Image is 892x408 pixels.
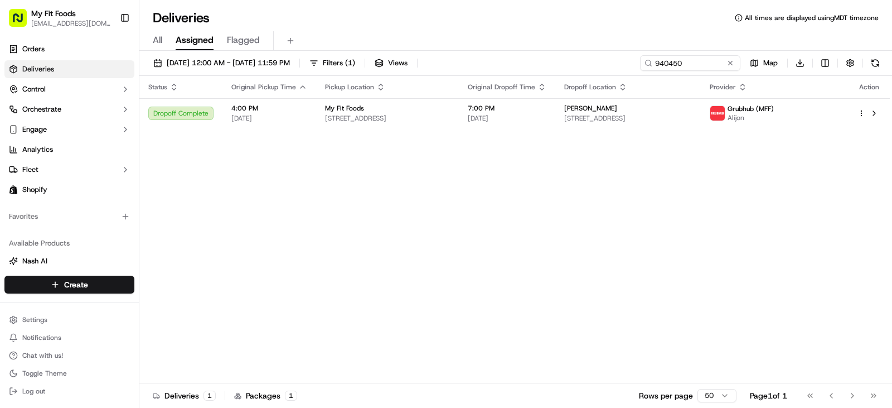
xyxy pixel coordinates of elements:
[31,8,76,19] button: My Fit Foods
[9,256,130,266] a: Nash AI
[153,9,210,27] h1: Deliveries
[745,13,879,22] span: All times are displayed using MDT timezone
[4,252,134,270] button: Nash AI
[4,121,134,138] button: Engage
[22,333,61,342] span: Notifications
[564,104,617,113] span: [PERSON_NAME]
[22,64,54,74] span: Deliveries
[22,145,53,155] span: Analytics
[468,104,546,113] span: 7:00 PM
[728,104,774,113] span: Grubhub (MFF)
[227,33,260,47] span: Flagged
[4,100,134,118] button: Orchestrate
[4,208,134,225] div: Favorites
[167,58,290,68] span: [DATE] 12:00 AM - [DATE] 11:59 PM
[4,141,134,159] a: Analytics
[4,40,134,58] a: Orders
[203,391,216,401] div: 1
[22,315,47,324] span: Settings
[564,83,616,92] span: Dropoff Location
[22,124,47,135] span: Engage
[750,390,787,401] div: Page 1 of 1
[640,55,740,71] input: Type to search
[4,312,134,328] button: Settings
[9,185,18,194] img: Shopify logo
[4,60,134,78] a: Deliveries
[388,58,408,68] span: Views
[4,4,115,31] button: My Fit Foods[EMAIL_ADDRESS][DOMAIN_NAME]
[22,369,67,378] span: Toggle Theme
[325,83,374,92] span: Pickup Location
[4,181,134,199] a: Shopify
[234,390,297,401] div: Packages
[4,161,134,179] button: Fleet
[857,83,881,92] div: Action
[4,234,134,252] div: Available Products
[304,55,360,71] button: Filters(1)
[4,276,134,294] button: Create
[231,114,307,123] span: [DATE]
[345,58,355,68] span: ( 1 )
[153,33,162,47] span: All
[148,55,295,71] button: [DATE] 12:00 AM - [DATE] 11:59 PM
[22,44,45,54] span: Orders
[468,114,546,123] span: [DATE]
[4,366,134,381] button: Toggle Theme
[710,83,736,92] span: Provider
[323,58,355,68] span: Filters
[468,83,535,92] span: Original Dropoff Time
[4,383,134,399] button: Log out
[710,106,725,121] img: 5e692f75ce7d37001a5d71f1
[325,104,364,113] span: My Fit Foods
[728,113,774,122] span: Alijon
[745,55,783,71] button: Map
[564,114,692,123] span: [STREET_ADDRESS]
[22,387,45,396] span: Log out
[153,390,216,401] div: Deliveries
[31,19,111,28] button: [EMAIL_ADDRESS][DOMAIN_NAME]
[867,55,883,71] button: Refresh
[64,279,88,290] span: Create
[763,58,778,68] span: Map
[22,185,47,195] span: Shopify
[231,104,307,113] span: 4:00 PM
[22,351,63,360] span: Chat with us!
[22,84,46,94] span: Control
[325,114,450,123] span: [STREET_ADDRESS]
[4,80,134,98] button: Control
[231,83,296,92] span: Original Pickup Time
[370,55,413,71] button: Views
[4,330,134,345] button: Notifications
[22,104,61,114] span: Orchestrate
[22,165,38,175] span: Fleet
[148,83,167,92] span: Status
[4,348,134,363] button: Chat with us!
[639,390,693,401] p: Rows per page
[176,33,214,47] span: Assigned
[285,391,297,401] div: 1
[22,256,47,266] span: Nash AI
